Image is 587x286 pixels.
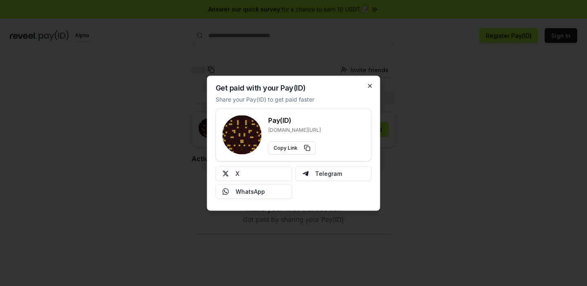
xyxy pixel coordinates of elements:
[223,188,229,195] img: Whatsapp
[268,115,321,125] h3: Pay(ID)
[295,166,372,181] button: Telegram
[302,170,309,177] img: Telegram
[216,84,306,91] h2: Get paid with your Pay(ID)
[216,95,314,103] p: Share your Pay(ID) to get paid faster
[268,126,321,133] p: [DOMAIN_NAME][URL]
[216,184,292,199] button: WhatsApp
[223,170,229,177] img: X
[216,166,292,181] button: X
[268,141,316,154] button: Copy Link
